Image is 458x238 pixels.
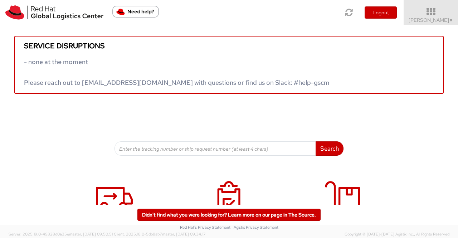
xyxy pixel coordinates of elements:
span: [PERSON_NAME] [409,17,453,23]
a: | Agistix Privacy Statement [232,225,278,230]
a: Didn't find what you were looking for? Learn more on our page in The Source. [137,209,321,221]
span: Copyright © [DATE]-[DATE] Agistix Inc., All Rights Reserved [345,232,449,237]
span: Client: 2025.18.0-5db8ab7 [114,232,206,237]
img: rh-logistics-00dfa346123c4ec078e1.svg [5,5,103,20]
span: ▼ [449,18,453,23]
button: Logout [365,6,397,19]
a: Red Hat's Privacy Statement [180,225,230,230]
a: Service disruptions - none at the moment Please reach out to [EMAIL_ADDRESS][DOMAIN_NAME] with qu... [14,36,444,94]
span: master, [DATE] 09:50:51 [69,232,113,237]
h5: Service disruptions [24,42,434,50]
button: Search [316,141,343,156]
span: - none at the moment Please reach out to [EMAIL_ADDRESS][DOMAIN_NAME] with questions or find us o... [24,58,330,87]
button: Need help? [112,6,159,18]
span: Server: 2025.19.0-49328d0a35e [9,232,113,237]
input: Enter the tracking number or ship request number (at least 4 chars) [114,141,316,156]
span: master, [DATE] 09:34:17 [162,232,206,237]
